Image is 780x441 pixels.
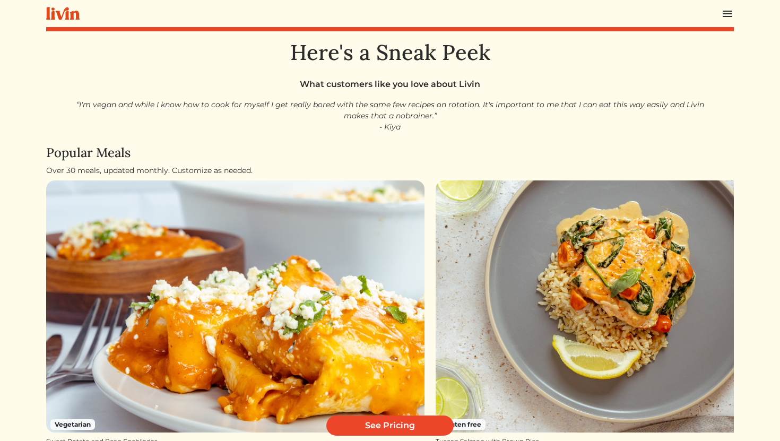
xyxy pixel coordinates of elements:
[72,99,708,133] p: “I'm vegan and while I know how to cook for myself I get really bored with the same few recipes o...
[46,165,734,176] div: Over 30 meals, updated monthly. Customize as needed.
[46,145,734,161] h4: Popular Meals
[46,7,80,20] img: livin-logo-a0d97d1a881af30f6274990eb6222085a2533c92bbd1e4f22c21b4f0d0e3210c.svg
[721,7,734,20] img: menu_hamburger-cb6d353cf0ecd9f46ceae1c99ecbeb4a00e71ca567a856bd81f57e9d8c17bb26.svg
[326,416,454,436] a: See Pricing
[46,78,734,91] div: What customers like you love about Livin
[46,180,424,433] img: Sweet Potato and Bean Enchiladas
[46,40,734,65] h1: Here's a Sneak Peek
